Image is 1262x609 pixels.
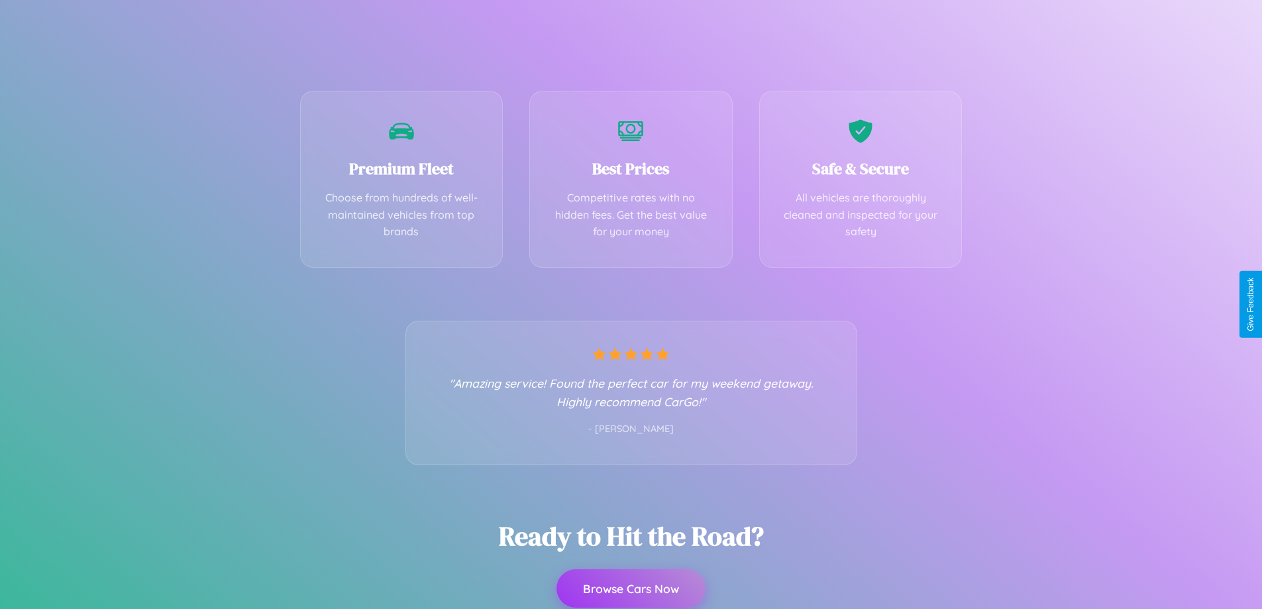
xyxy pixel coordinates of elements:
div: Give Feedback [1246,278,1255,331]
p: All vehicles are thoroughly cleaned and inspected for your safety [780,190,942,241]
p: "Amazing service! Found the perfect car for my weekend getaway. Highly recommend CarGo!" [433,374,830,411]
p: - [PERSON_NAME] [433,421,830,438]
h3: Best Prices [550,158,712,180]
p: Competitive rates with no hidden fees. Get the best value for your money [550,190,712,241]
p: Choose from hundreds of well-maintained vehicles from top brands [321,190,483,241]
h3: Premium Fleet [321,158,483,180]
h2: Ready to Hit the Road? [499,518,764,554]
h3: Safe & Secure [780,158,942,180]
button: Browse Cars Now [556,569,706,608]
